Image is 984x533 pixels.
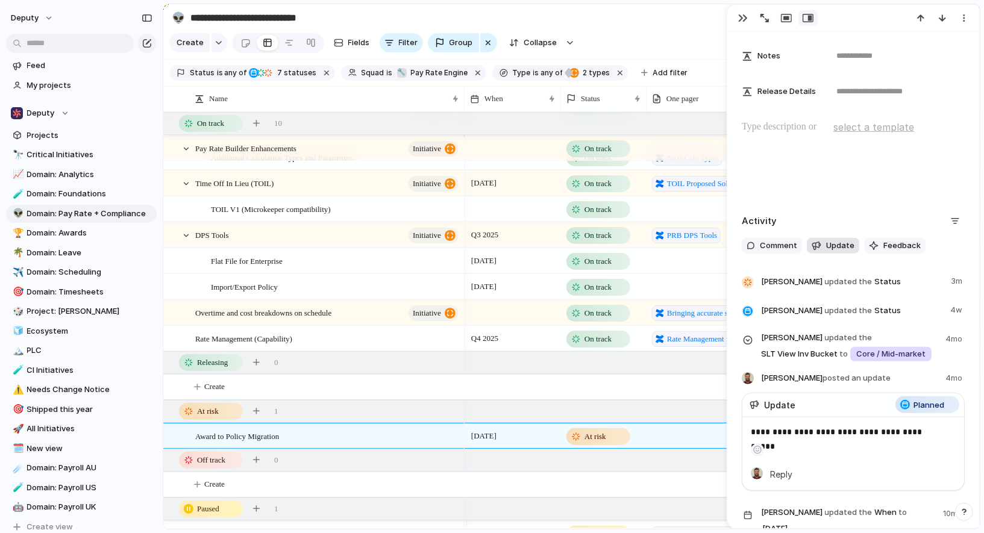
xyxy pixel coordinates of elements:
span: initiative [413,227,441,244]
span: Domain: Analytics [27,169,152,181]
span: 3m [951,273,965,287]
button: 🗓️ [11,443,23,455]
span: any of [223,67,246,78]
a: TOIL Proposed Solution for Deputy [652,176,770,192]
span: Pay Rate Engine [411,67,468,78]
span: At risk [197,405,219,417]
div: 🏔️PLC [6,341,157,360]
span: updated the [825,305,873,317]
button: 🧪 [11,482,23,494]
a: PRB DPS Tools [652,228,721,243]
div: ✈️ [13,266,21,279]
a: Rate Management in Award Policies [652,331,770,347]
button: 🔭 [11,149,23,161]
span: Q3 2025 [468,228,501,242]
span: Create view [27,521,74,533]
div: ⚠️Needs Change Notice [6,381,157,399]
span: any of [539,67,563,78]
span: Comment [760,240,797,252]
span: Feed [27,60,152,72]
a: Feed [6,57,157,75]
button: 2 types [563,66,612,79]
span: Flat File for Enterprise [211,254,283,267]
a: 🏆Domain: Awards [6,224,157,242]
span: [DATE] [468,279,500,294]
button: ⚠️ [11,384,23,396]
span: [PERSON_NAME] [761,305,823,317]
span: Projects [27,129,152,142]
div: 🎲 [13,305,21,319]
span: Releasing [197,357,228,369]
button: deputy [5,8,60,28]
span: New view [27,443,152,455]
span: Domain: Payroll UK [27,501,152,513]
button: isany of [215,66,249,79]
span: Domain: Payroll US [27,482,152,494]
span: On track [584,281,612,293]
a: 🧪Domain: Foundations [6,185,157,203]
span: is [533,67,539,78]
button: initiative [409,305,459,321]
span: Critical Initiatives [27,149,152,161]
span: Status [761,302,943,319]
span: PRB DPS Tools [667,229,717,242]
button: 🤖 [11,501,23,513]
button: 🧊 [11,325,23,337]
button: isany of [531,66,565,79]
span: to [840,348,848,360]
span: On track [584,143,612,155]
span: All Initiatives [27,423,152,435]
span: Update [826,240,854,252]
span: On track [584,178,612,190]
span: types [579,67,610,78]
button: Fields [329,33,375,52]
span: 4mo [945,372,965,387]
span: Create [204,478,225,490]
div: 🧪 [13,481,21,494]
span: initiative [413,140,441,157]
span: Release Details [757,86,816,98]
span: select a template [833,120,914,134]
div: 🏔️ [13,344,21,358]
div: ⚠️ [13,383,21,397]
div: 🧊 [13,324,21,338]
a: ✈️Domain: Scheduling [6,263,157,281]
button: initiative [409,176,459,192]
div: 🎯 [13,402,21,416]
span: When [484,93,503,105]
a: 🚀All Initiatives [6,420,157,438]
div: 🌴 [13,246,21,260]
span: Rate Management in Award Policies [667,333,766,345]
span: Domain: Payroll AU [27,462,152,474]
span: SLT View Inv Bucket [761,331,938,363]
span: updated the [825,332,873,344]
button: 🚀 [11,423,23,435]
span: On track [584,255,612,267]
span: One pager [666,93,699,105]
h2: Activity [742,214,777,228]
a: 🔭Critical Initiatives [6,146,157,164]
span: Add filter [653,67,688,78]
div: 🧪CI Initiatives [6,361,157,379]
span: Collapse [524,37,557,49]
span: [DATE] [468,176,500,190]
span: Ecosystem [27,325,152,337]
span: Create [204,381,225,393]
button: Feedback [864,238,926,254]
span: Core / Mid-market [856,348,926,360]
span: Domain: Scheduling [27,266,152,278]
div: 🤖Domain: Payroll UK [6,498,157,516]
span: Time Off In Lieu (TOIL) [195,176,274,190]
span: On track [584,333,612,345]
span: is [217,67,223,78]
span: On track [197,117,224,129]
span: [PERSON_NAME] [761,276,823,288]
span: [DATE] [468,254,500,268]
button: 7 statuses [248,66,319,79]
span: Fields [348,37,370,49]
a: 🧊Ecosystem [6,322,157,340]
span: Status [581,93,600,105]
